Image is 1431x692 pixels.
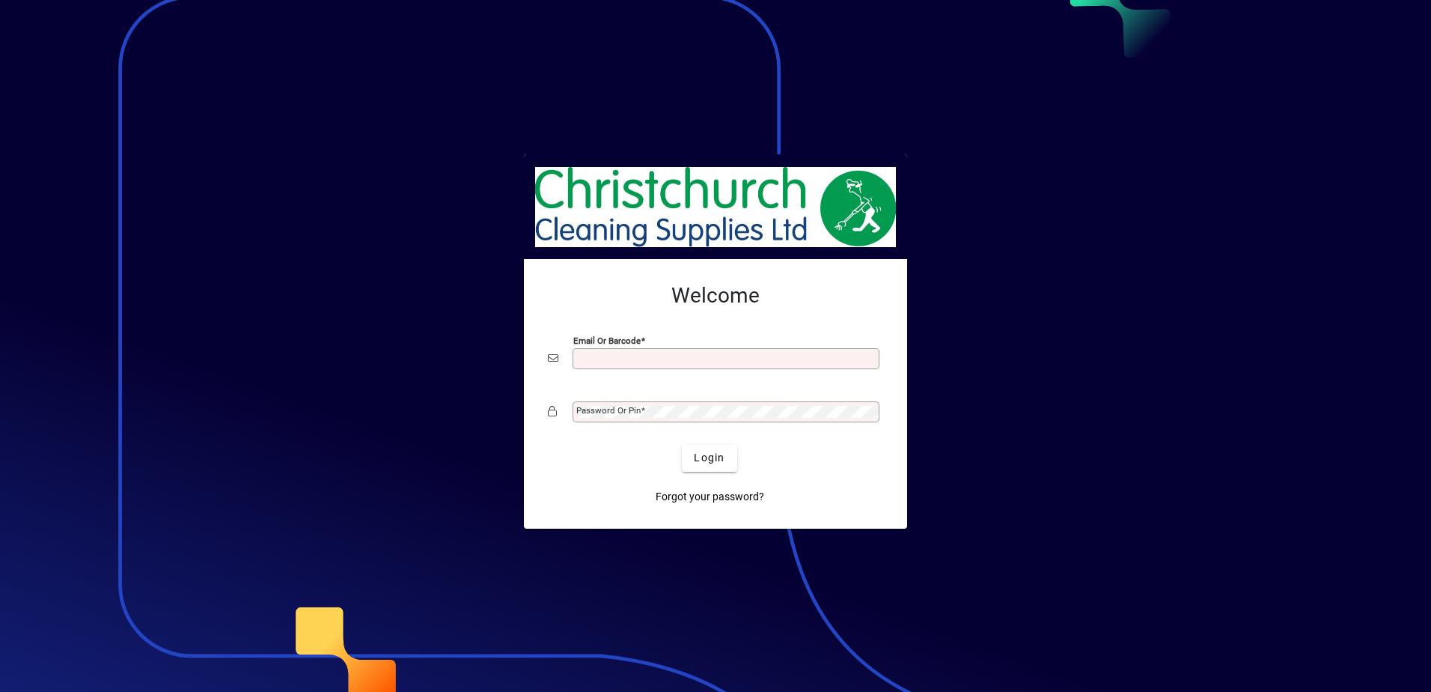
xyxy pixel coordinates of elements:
[650,484,770,511] a: Forgot your password?
[548,283,883,309] h2: Welcome
[656,489,764,505] span: Forgot your password?
[682,445,736,472] button: Login
[573,335,641,345] mat-label: Email or Barcode
[694,450,724,466] span: Login
[576,405,641,416] mat-label: Password or Pin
